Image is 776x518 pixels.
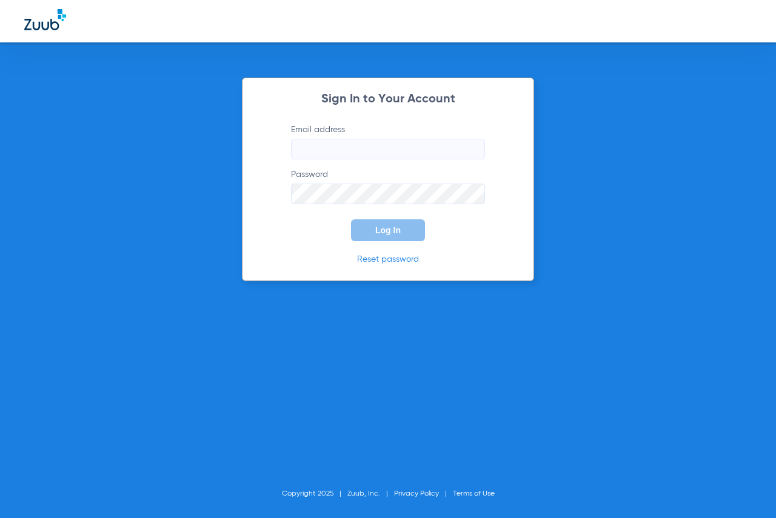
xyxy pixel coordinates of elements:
[351,219,425,241] button: Log In
[291,139,485,159] input: Email address
[24,9,66,30] img: Zuub Logo
[347,488,394,500] li: Zuub, Inc.
[291,168,485,204] label: Password
[291,124,485,159] label: Email address
[357,255,419,264] a: Reset password
[282,488,347,500] li: Copyright 2025
[375,225,401,235] span: Log In
[715,460,776,518] iframe: Chat Widget
[291,184,485,204] input: Password
[273,93,503,105] h2: Sign In to Your Account
[453,490,495,497] a: Terms of Use
[394,490,439,497] a: Privacy Policy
